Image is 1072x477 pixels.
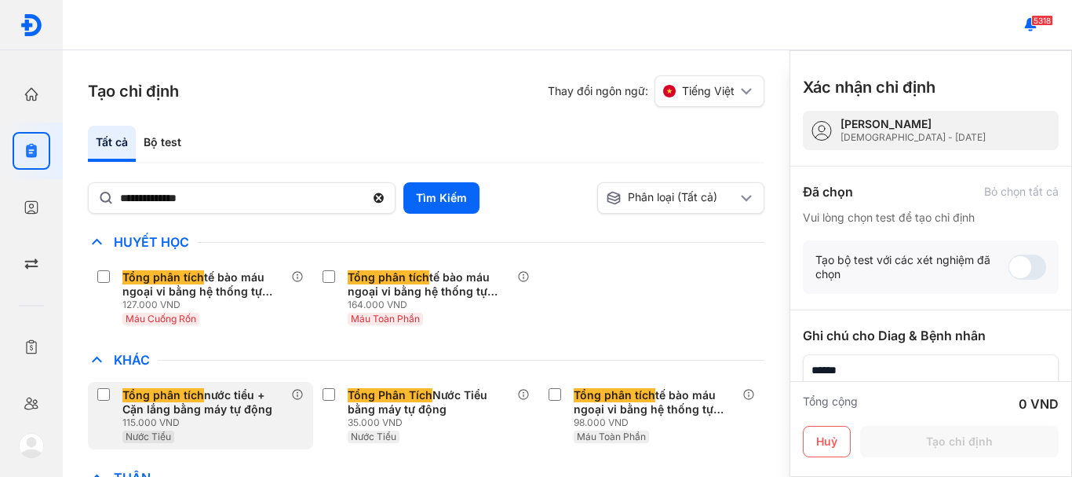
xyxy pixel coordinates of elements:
button: Tìm Kiếm [403,182,479,214]
span: Huyết Học [106,234,197,250]
span: Máu Cuống Rốn [126,313,196,325]
div: nước tiểu + Cặn lắng bằng máy tự động [122,388,285,416]
span: Tổng phân tích [122,388,204,402]
h3: Tạo chỉ định [88,80,179,102]
div: Bỏ chọn tất cả [984,185,1059,199]
img: logo [20,13,43,37]
div: [PERSON_NAME] [840,117,986,131]
span: Tổng Phân Tích [348,388,432,402]
div: 115.000 VND [122,416,291,429]
button: Tạo chỉ định [860,426,1059,457]
div: Ghi chú cho Diag & Bệnh nhân [803,326,1059,345]
div: Tạo bộ test với các xét nghiệm đã chọn [815,253,1008,281]
div: Vui lòng chọn test để tạo chỉ định [803,211,1059,225]
span: Máu Toàn Phần [351,313,420,325]
div: Phân loại (Tất cả) [606,190,738,206]
div: Bộ test [136,126,189,162]
button: Huỷ [803,426,851,457]
span: Tổng phân tích [122,270,204,284]
div: tế bào máu ngoại vi bằng hệ thống tự động + Hồng Cầu lưới [348,270,510,299]
span: Tổng phân tích [348,270,429,284]
div: 127.000 VND [122,299,291,311]
div: Nước Tiểu bằng máy tự động [348,388,510,416]
img: logo [19,433,44,458]
div: tế bào máu ngoại vi bằng hệ thống tự động [Máu Cuống Rốn] [122,270,285,299]
span: Nước Tiểu [351,431,396,442]
span: Khác [106,352,158,368]
div: 0 VND [1019,394,1059,413]
div: tế bào máu ngoại vi bằng hệ thống tự động [574,388,736,416]
span: 5318 [1031,15,1053,26]
div: Đã chọn [803,182,853,201]
div: [DEMOGRAPHIC_DATA] - [DATE] [840,131,986,144]
span: Máu Toàn Phần [577,431,646,442]
span: Tiếng Việt [682,84,735,98]
div: Tổng cộng [803,394,858,413]
div: 164.000 VND [348,299,516,311]
div: 35.000 VND [348,416,516,429]
div: Tất cả [88,126,136,162]
div: Thay đổi ngôn ngữ: [548,75,764,107]
span: Nước Tiểu [126,431,171,442]
div: 98.000 VND [574,416,742,429]
h3: Xác nhận chỉ định [803,76,935,98]
span: Tổng phân tích [574,388,655,402]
